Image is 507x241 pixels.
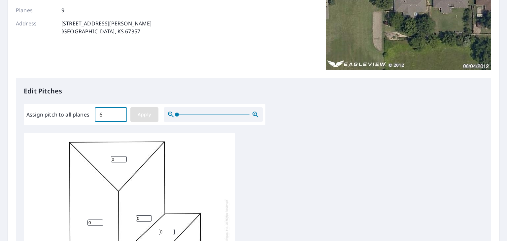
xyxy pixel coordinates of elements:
[130,107,158,122] button: Apply
[61,6,64,14] p: 9
[16,6,55,14] p: Planes
[26,111,89,119] label: Assign pitch to all planes
[61,19,152,35] p: [STREET_ADDRESS][PERSON_NAME] [GEOGRAPHIC_DATA], KS 67357
[95,105,127,124] input: 00.0
[24,86,483,96] p: Edit Pitches
[136,111,153,119] span: Apply
[16,19,55,35] p: Address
